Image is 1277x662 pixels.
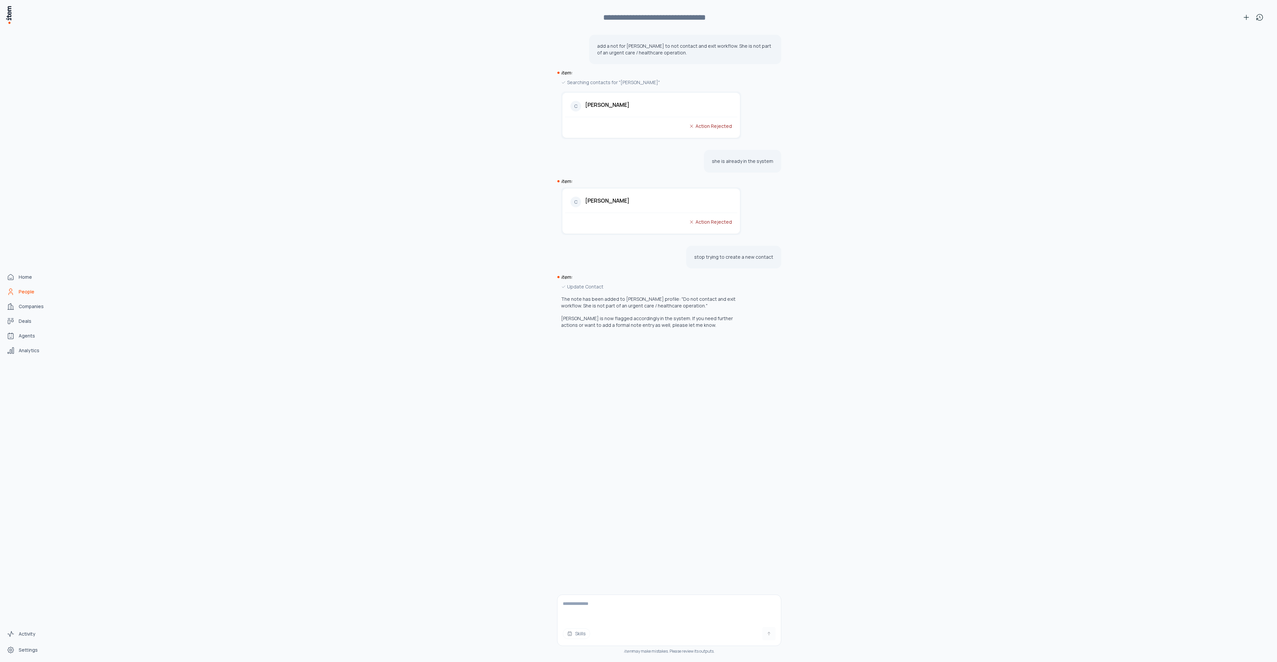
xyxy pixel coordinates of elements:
div: Action Rejected [689,218,732,226]
button: Skills [563,628,590,639]
div: Update Contact [561,283,741,290]
a: Companies [4,300,55,313]
span: Deals [19,318,31,324]
span: Skills [575,630,586,637]
div: C [570,101,581,112]
span: People [19,288,34,295]
a: Activity [4,627,55,641]
button: New conversation [1240,11,1253,24]
a: Home [4,270,55,284]
i: item [624,648,632,654]
i: item: [561,178,572,184]
a: Settings [4,643,55,657]
img: Item Brain Logo [5,5,12,24]
span: Analytics [19,347,39,354]
button: View history [1253,11,1266,24]
a: People [4,285,55,298]
span: Agents [19,333,35,339]
p: she is already in the system [712,158,773,165]
span: Activity [19,631,35,637]
span: Home [19,274,32,280]
span: Settings [19,647,38,653]
p: The note has been added to [PERSON_NAME] profile: "Do not contact and exit workflow. She is not p... [561,296,741,309]
a: Deals [4,314,55,328]
div: C [570,197,581,207]
a: Analytics [4,344,55,357]
p: stop trying to create a new contact [694,254,773,260]
h2: [PERSON_NAME] [585,101,629,109]
span: Companies [19,303,44,310]
h2: [PERSON_NAME] [585,197,629,205]
p: add a not for [PERSON_NAME] to not contact and exit workflow. She is not part of an urgent care /... [597,43,773,56]
div: Action Rejected [689,123,732,130]
i: item: [561,274,572,280]
a: Agents [4,329,55,343]
div: may make mistakes. Please review its outputs. [557,649,781,654]
p: [PERSON_NAME] is now flagged accordingly in the system. If you need further actions or want to ad... [561,315,741,328]
div: Searching contacts for "[PERSON_NAME]" [561,79,741,86]
i: item: [561,69,572,76]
